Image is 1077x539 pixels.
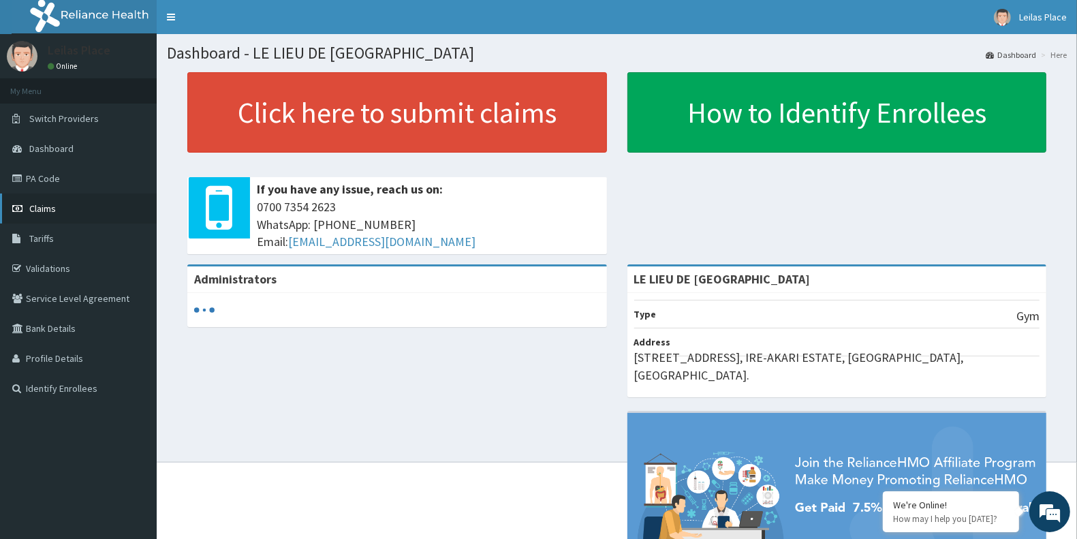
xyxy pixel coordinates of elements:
[7,41,37,72] img: User Image
[893,499,1009,511] div: We're Online!
[48,61,80,71] a: Online
[29,112,99,125] span: Switch Providers
[627,72,1047,153] a: How to Identify Enrollees
[1037,49,1067,61] li: Here
[634,336,671,348] b: Address
[1016,307,1040,325] p: Gym
[994,9,1011,26] img: User Image
[893,513,1009,525] p: How may I help you today?
[1019,11,1067,23] span: Leilas Place
[29,202,56,215] span: Claims
[194,300,215,320] svg: audio-loading
[29,142,74,155] span: Dashboard
[257,181,443,197] b: If you have any issue, reach us on:
[194,271,277,287] b: Administrators
[634,271,811,287] strong: LE LIEU DE [GEOGRAPHIC_DATA]
[48,44,110,57] p: Leilas Place
[634,349,1040,384] p: [STREET_ADDRESS], IRE-AKARI ESTATE, [GEOGRAPHIC_DATA], [GEOGRAPHIC_DATA].
[634,308,657,320] b: Type
[288,234,475,249] a: [EMAIL_ADDRESS][DOMAIN_NAME]
[257,198,600,251] span: 0700 7354 2623 WhatsApp: [PHONE_NUMBER] Email:
[29,232,54,245] span: Tariffs
[167,44,1067,62] h1: Dashboard - LE LIEU DE [GEOGRAPHIC_DATA]
[986,49,1036,61] a: Dashboard
[187,72,607,153] a: Click here to submit claims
